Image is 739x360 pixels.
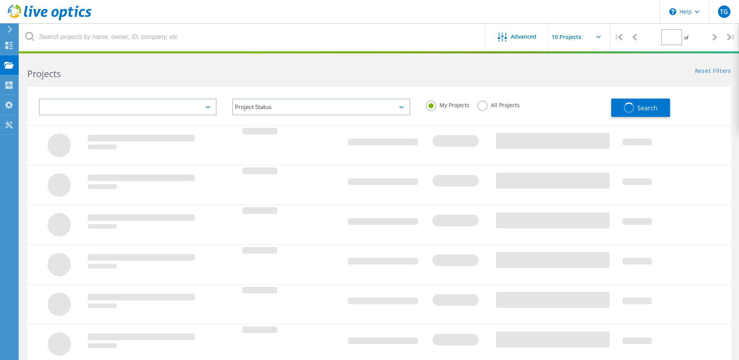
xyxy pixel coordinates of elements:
span: TG [720,9,728,15]
div: Project Status [232,99,410,115]
div: | [610,23,626,51]
span: Search [637,104,658,112]
input: Search projects by name, owner, ID, company, etc [19,23,486,51]
svg: \n [669,8,676,15]
span: Advanced [511,34,536,39]
span: of [684,34,688,41]
a: Reset Filters [695,68,731,75]
div: | [723,23,739,51]
label: My Projects [426,101,469,108]
button: Search [611,99,670,117]
a: Live Optics Dashboard [8,16,92,22]
b: Projects [27,67,61,80]
label: All Projects [477,101,520,108]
